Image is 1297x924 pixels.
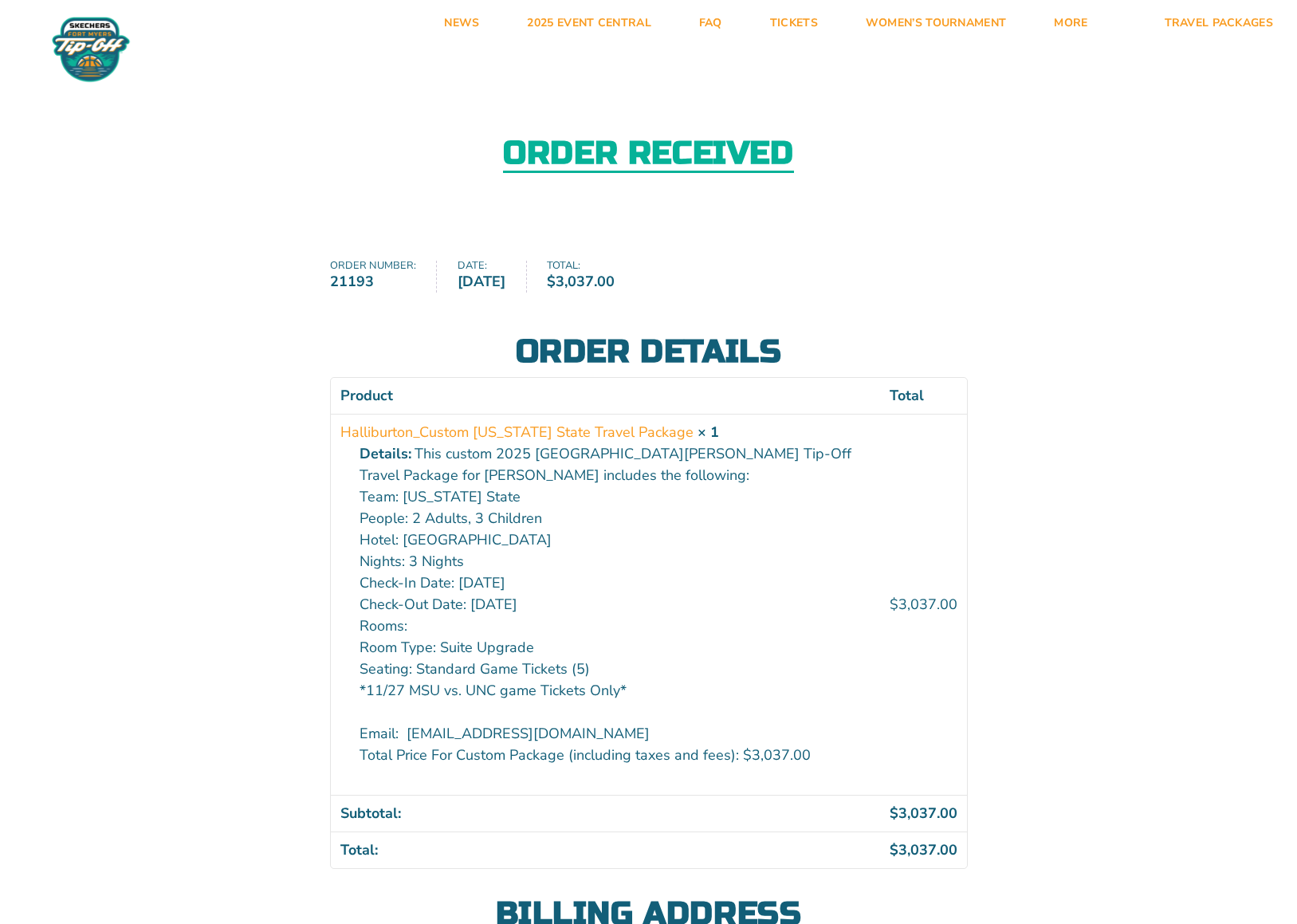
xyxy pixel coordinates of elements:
span: $ [547,272,556,291]
th: Total [880,378,967,414]
th: Subtotal: [331,795,880,832]
bdi: 3,037.00 [890,595,957,614]
span: 3,037.00 [890,840,957,859]
p: Seating: Standard Game Tickets (5) *11/27 MSU vs. UNC game Tickets Only* [360,659,871,723]
li: Date: [458,261,527,293]
strong: [DATE] [458,271,505,293]
span: $ [890,840,898,859]
th: Product [331,378,880,414]
strong: Details: [360,443,411,465]
p: Total Price For Custom Package (including taxes and fees): $3,037.00 [360,745,871,766]
p: This custom 2025 [GEOGRAPHIC_DATA][PERSON_NAME] Tip-Off Travel Package for [PERSON_NAME] includes... [360,443,871,659]
p: Email: [EMAIL_ADDRESS][DOMAIN_NAME] [360,723,871,745]
strong: × 1 [698,423,719,442]
li: Order number: [330,261,438,293]
h2: Order received [503,137,793,173]
h2: Order details [330,336,968,368]
span: $ [890,804,898,823]
span: 3,037.00 [890,804,957,823]
li: Total: [547,261,635,293]
bdi: 3,037.00 [547,272,615,291]
span: $ [890,595,898,614]
img: Fort Myers Tip-Off [48,16,134,83]
th: Total: [331,832,880,868]
a: Halliburton_Custom [US_STATE] State Travel Package [340,422,694,443]
strong: 21193 [330,271,416,293]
